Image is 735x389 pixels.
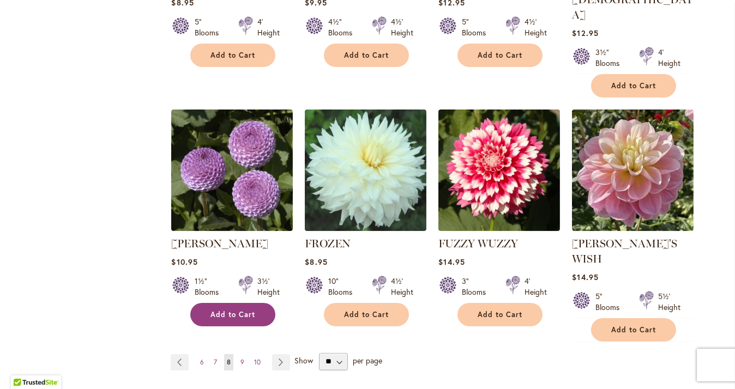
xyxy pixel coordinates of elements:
iframe: Launch Accessibility Center [8,350,39,381]
button: Add to Cart [190,303,275,326]
div: 4' Height [257,16,280,38]
span: 10 [254,358,261,366]
div: 4½' Height [391,16,413,38]
div: 3½' Height [257,276,280,297]
div: 3" Blooms [462,276,492,297]
span: $14.95 [438,257,465,267]
div: 1½" Blooms [195,276,225,297]
div: 4½" Blooms [328,16,359,38]
span: Add to Cart [344,310,389,319]
a: Frozen [305,223,426,233]
span: Add to Cart [478,310,522,319]
a: FUZZY WUZZY [438,237,518,250]
button: Add to Cart [457,303,543,326]
img: FRANK HOLMES [171,110,293,231]
button: Add to Cart [324,44,409,67]
span: 7 [214,358,217,366]
span: Add to Cart [344,51,389,60]
a: FUZZY WUZZY [438,223,560,233]
div: 5½' Height [658,291,680,313]
span: 6 [200,358,204,366]
div: 5" Blooms [195,16,225,38]
img: Frozen [305,110,426,231]
a: FRANK HOLMES [171,223,293,233]
span: per page [353,355,382,366]
span: $14.95 [572,272,598,282]
a: 7 [211,354,220,370]
a: [PERSON_NAME]'S WISH [572,237,677,265]
span: $8.95 [305,257,327,267]
span: 8 [227,358,231,366]
button: Add to Cart [591,74,676,98]
a: 6 [197,354,207,370]
div: 4½' Height [391,276,413,297]
span: Add to Cart [210,310,255,319]
div: 10" Blooms [328,276,359,297]
span: $10.95 [171,257,197,267]
span: Add to Cart [611,325,656,335]
a: Gabbie's Wish [572,223,694,233]
div: 5" Blooms [595,291,626,313]
div: 3½" Blooms [595,47,626,69]
img: Gabbie's Wish [572,110,694,231]
a: [PERSON_NAME] [171,237,268,250]
span: Show [294,355,313,366]
span: Add to Cart [210,51,255,60]
div: 4' Height [525,276,547,297]
span: 9 [240,358,244,366]
button: Add to Cart [457,44,543,67]
button: Add to Cart [324,303,409,326]
a: 9 [238,354,247,370]
div: 4½' Height [525,16,547,38]
a: FROZEN [305,237,351,250]
img: FUZZY WUZZY [438,110,560,231]
span: $12.95 [572,28,598,38]
div: 5" Blooms [462,16,492,38]
span: Add to Cart [478,51,522,60]
a: 10 [251,354,263,370]
button: Add to Cart [591,318,676,342]
span: Add to Cart [611,81,656,90]
div: 4' Height [658,47,680,69]
button: Add to Cart [190,44,275,67]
